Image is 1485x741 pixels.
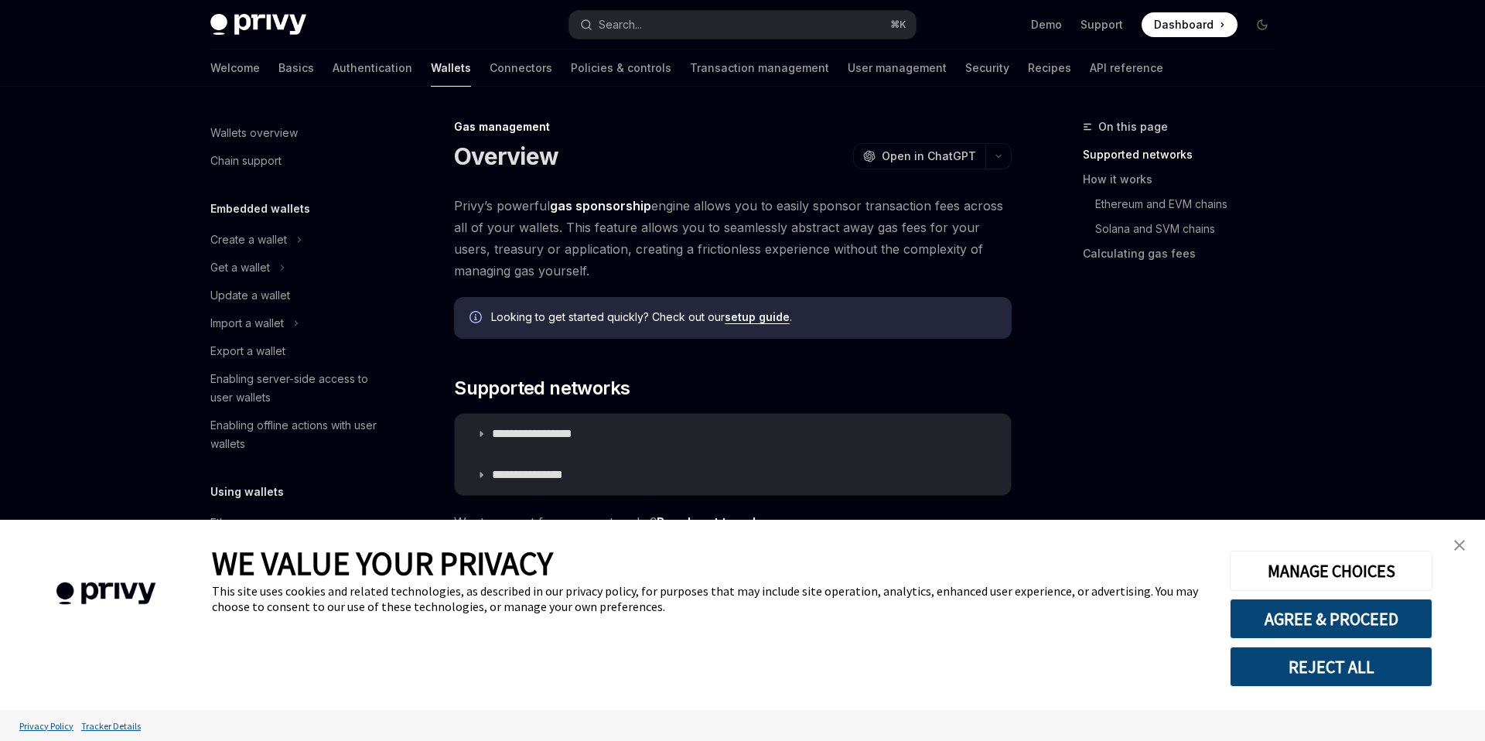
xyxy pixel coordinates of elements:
[210,370,387,407] div: Enabling server-side access to user wallets
[890,19,906,31] span: ⌘ K
[1095,217,1287,241] a: Solana and SVM chains
[210,124,298,142] div: Wallets overview
[1250,12,1275,37] button: Toggle dark mode
[198,365,396,411] a: Enabling server-side access to user wallets
[1090,50,1163,87] a: API reference
[1230,647,1432,687] button: REJECT ALL
[1083,167,1287,192] a: How it works
[490,50,552,87] a: Connectors
[1454,540,1465,551] img: close banner
[725,310,790,324] a: setup guide
[198,282,396,309] a: Update a wallet
[210,286,290,305] div: Update a wallet
[1098,118,1168,136] span: On this page
[198,147,396,175] a: Chain support
[431,50,471,87] a: Wallets
[210,152,282,170] div: Chain support
[210,483,284,501] h5: Using wallets
[882,149,976,164] span: Open in ChatGPT
[454,119,1012,135] div: Gas management
[454,195,1012,282] span: Privy’s powerful engine allows you to easily sponsor transaction fees across all of your wallets....
[1154,17,1214,32] span: Dashboard
[198,411,396,458] a: Enabling offline actions with user wallets
[454,142,558,170] h1: Overview
[1031,17,1062,32] a: Demo
[1230,599,1432,639] button: AGREE & PROCEED
[1142,12,1237,37] a: Dashboard
[1230,551,1432,591] button: MANAGE CHOICES
[690,50,829,87] a: Transaction management
[1080,17,1123,32] a: Support
[278,50,314,87] a: Basics
[212,543,553,583] span: WE VALUE YOUR PRIVACY
[657,514,756,531] a: Reach out to us!
[333,50,412,87] a: Authentication
[210,230,287,249] div: Create a wallet
[599,15,642,34] div: Search...
[469,311,485,326] svg: Info
[210,200,310,218] h5: Embedded wallets
[848,50,947,87] a: User management
[491,309,996,325] span: Looking to get started quickly? Check out our .
[853,143,985,169] button: Open in ChatGPT
[212,583,1207,614] div: This site uses cookies and related technologies, as described in our privacy policy, for purposes...
[1444,530,1475,561] a: close banner
[571,50,671,87] a: Policies & controls
[454,376,630,401] span: Supported networks
[210,416,387,453] div: Enabling offline actions with user wallets
[23,560,189,627] img: company logo
[210,258,270,277] div: Get a wallet
[15,712,77,739] a: Privacy Policy
[1028,50,1071,87] a: Recipes
[198,119,396,147] a: Wallets overview
[210,514,258,532] div: Ethereum
[569,11,916,39] button: Search...⌘K
[210,14,306,36] img: dark logo
[210,50,260,87] a: Welcome
[198,337,396,365] a: Export a wallet
[210,342,285,360] div: Export a wallet
[454,511,1012,533] span: Want support for more networks?
[1095,192,1287,217] a: Ethereum and EVM chains
[550,198,651,213] strong: gas sponsorship
[1083,241,1287,266] a: Calculating gas fees
[77,712,145,739] a: Tracker Details
[965,50,1009,87] a: Security
[210,314,284,333] div: Import a wallet
[1083,142,1287,167] a: Supported networks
